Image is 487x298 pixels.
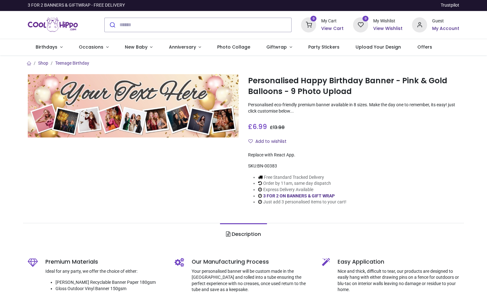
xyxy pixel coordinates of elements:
li: Express Delivery Available [258,187,346,193]
a: Birthdays [28,39,71,56]
a: Anniversary [161,39,209,56]
span: New Baby [125,44,148,50]
li: Free Standard Tracked Delivery [258,174,346,181]
span: Upload Your Design [356,44,401,50]
h5: Our Manufacturing Process [192,258,312,266]
li: Just add 3 personalised items to your cart! [258,199,346,205]
img: Cool Hippo [28,16,78,34]
span: £ [270,124,285,131]
sup: 0 [362,16,368,22]
li: Gloss Outdoor Vinyl Banner 150gsm [55,286,165,292]
li: [PERSON_NAME] Recyclable Banner Paper 180gsm [55,279,165,286]
p: Personalised eco-friendly premium banner available in 8 sizes. Make the day one to remember, its ... [248,102,459,114]
span: Photo Collage [217,44,250,50]
span: £ [248,122,267,131]
a: My Account [432,26,459,32]
h5: Premium Materials [45,258,165,266]
a: Occasions [71,39,117,56]
i: Add to wishlist [248,139,253,143]
a: 0 [353,22,368,27]
a: Logo of Cool Hippo [28,16,78,34]
a: Trustpilot [441,2,459,9]
h1: Personalised Happy Birthday Banner - Pink & Gold Balloons - 9 Photo Upload [248,75,459,97]
span: Offers [417,44,432,50]
li: Order by 11am, same day dispatch [258,180,346,187]
sup: 0 [310,16,316,22]
a: Shop [38,61,48,66]
p: Your personalised banner will be custom made in the [GEOGRAPHIC_DATA] and rolled into a tube ensu... [192,268,312,293]
span: 6.99 [252,122,267,131]
a: 0 [301,22,316,27]
div: 3 FOR 2 BANNERS & GIFTWRAP - FREE DELIVERY [28,2,125,9]
div: Replace with React App. [248,152,459,158]
a: View Cart [321,26,344,32]
span: 13.98 [273,124,285,131]
span: Giftwrap [266,44,287,50]
a: Giftwrap [258,39,300,56]
a: Teenage Birthday [55,61,89,66]
h5: Easy Application [338,258,460,266]
span: BN-00383 [257,163,277,168]
div: SKU: [248,163,459,169]
p: Ideal for any party, we offer the choice of either: [45,268,165,275]
a: View Wishlist [373,26,403,32]
span: Anniversary [169,44,196,50]
span: Birthdays [36,44,57,50]
button: Submit [105,18,119,32]
p: Nice and thick, difficult to tear, our products are designed to easily hang with either drawing p... [338,268,460,293]
div: My Cart [321,18,344,24]
span: Occasions [79,44,103,50]
img: Personalised Happy Birthday Banner - Pink & Gold Balloons - 9 Photo Upload [28,74,239,137]
div: My Wishlist [373,18,403,24]
a: Description [220,223,267,245]
div: Guest [432,18,459,24]
span: Party Stickers [308,44,339,50]
button: Add to wishlistAdd to wishlist [248,136,292,147]
a: New Baby [117,39,161,56]
a: 3 FOR 2 ON BANNERS & GIFT WRAP [263,193,335,198]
